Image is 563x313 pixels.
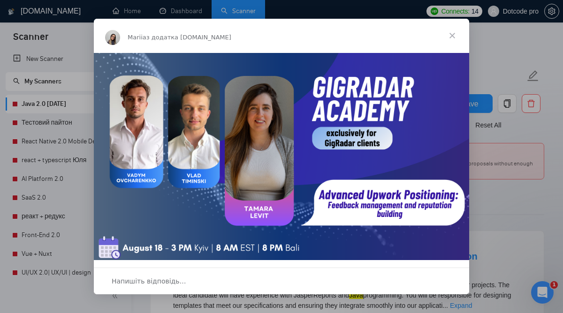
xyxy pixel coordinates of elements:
[94,268,469,294] div: Відкрити бесіду й відповісти
[128,34,146,41] span: Mariia
[146,34,231,41] span: з додатка [DOMAIN_NAME]
[435,19,469,52] span: Закрити
[105,30,120,45] img: Profile image for Mariia
[112,275,186,287] span: Напишіть відповідь…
